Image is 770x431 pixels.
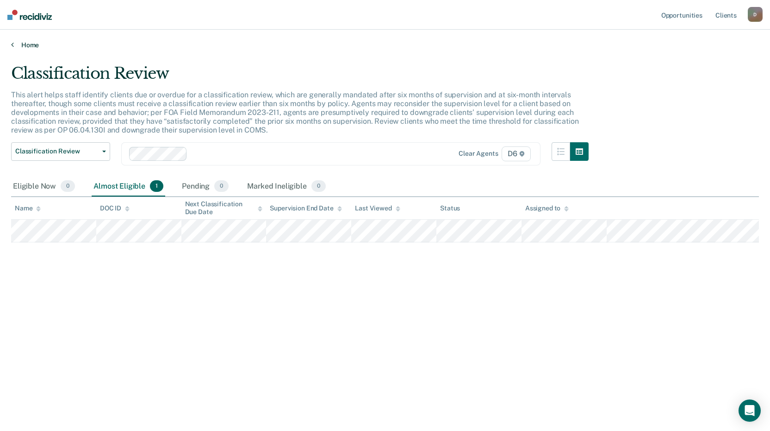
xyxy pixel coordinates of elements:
div: Assigned to [525,204,569,212]
span: 1 [150,180,163,192]
button: D [748,7,763,22]
div: Classification Review [11,64,589,90]
div: Marked Ineligible0 [245,177,328,197]
div: Open Intercom Messenger [739,399,761,422]
div: Last Viewed [355,204,400,212]
div: Name [15,204,41,212]
span: 0 [311,180,326,192]
div: Pending0 [180,177,230,197]
div: DOC ID [100,204,130,212]
span: 0 [214,180,229,192]
p: This alert helps staff identify clients due or overdue for a classification review, which are gen... [11,90,578,135]
span: Classification Review [15,147,99,155]
button: Classification Review [11,142,110,161]
span: 0 [61,180,75,192]
div: Almost Eligible1 [92,177,165,197]
img: Recidiviz [7,10,52,20]
div: Clear agents [459,150,498,158]
div: Status [440,204,460,212]
span: D6 [502,146,531,161]
div: Next Classification Due Date [185,200,263,216]
div: Eligible Now0 [11,177,77,197]
div: Supervision End Date [270,204,342,212]
a: Home [11,41,759,49]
